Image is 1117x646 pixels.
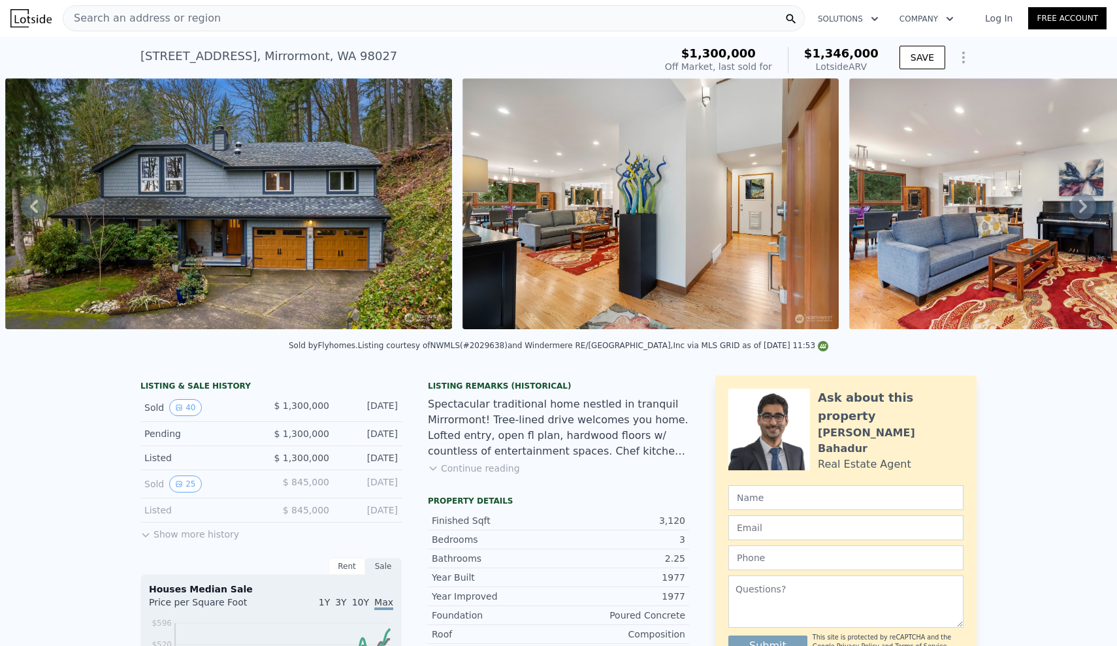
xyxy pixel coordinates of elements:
[432,552,558,565] div: Bathrooms
[1028,7,1107,29] a: Free Account
[818,457,911,472] div: Real Estate Agent
[169,399,201,416] button: View historical data
[144,399,261,416] div: Sold
[63,10,221,26] span: Search an address or region
[807,7,889,31] button: Solutions
[818,341,828,351] img: NWMLS Logo
[728,485,963,510] input: Name
[358,341,828,350] div: Listing courtesy of NWMLS (#2029638) and Windermere RE/[GEOGRAPHIC_DATA],Inc via MLS GRID as of [...
[432,590,558,603] div: Year Improved
[340,504,398,517] div: [DATE]
[140,381,402,394] div: LISTING & SALE HISTORY
[558,514,685,527] div: 3,120
[169,476,201,493] button: View historical data
[140,523,239,541] button: Show more history
[144,476,261,493] div: Sold
[665,60,772,73] div: Off Market, last sold for
[335,597,346,607] span: 3Y
[558,590,685,603] div: 1977
[432,628,558,641] div: Roof
[152,619,172,628] tspan: $596
[340,476,398,493] div: [DATE]
[818,425,963,457] div: [PERSON_NAME] Bahadur
[428,381,689,391] div: Listing Remarks (Historical)
[329,558,365,575] div: Rent
[149,596,271,617] div: Price per Square Foot
[340,427,398,440] div: [DATE]
[432,609,558,622] div: Foundation
[428,396,689,459] div: Spectacular traditional home nestled in tranquil Mirrormont! Tree-lined drive welcomes you home. ...
[432,571,558,584] div: Year Built
[728,515,963,540] input: Email
[5,78,452,329] img: Sale: 118056163 Parcel: 97860615
[144,504,261,517] div: Listed
[274,453,329,463] span: $ 1,300,000
[428,496,689,506] div: Property details
[149,583,393,596] div: Houses Median Sale
[283,477,329,487] span: $ 845,000
[969,12,1028,25] a: Log In
[462,78,839,329] img: Sale: 118056163 Parcel: 97860615
[340,399,398,416] div: [DATE]
[274,428,329,439] span: $ 1,300,000
[818,389,963,425] div: Ask about this property
[374,597,393,610] span: Max
[899,46,945,69] button: SAVE
[274,400,329,411] span: $ 1,300,000
[140,47,397,65] div: [STREET_ADDRESS] , Mirrormont , WA 98027
[950,44,977,71] button: Show Options
[10,9,52,27] img: Lotside
[681,46,756,60] span: $1,300,000
[319,597,330,607] span: 1Y
[432,514,558,527] div: Finished Sqft
[283,505,329,515] span: $ 845,000
[558,552,685,565] div: 2.25
[144,451,261,464] div: Listed
[428,462,520,475] button: Continue reading
[804,60,879,73] div: Lotside ARV
[558,533,685,546] div: 3
[558,609,685,622] div: Poured Concrete
[804,46,879,60] span: $1,346,000
[432,533,558,546] div: Bedrooms
[340,451,398,464] div: [DATE]
[144,427,261,440] div: Pending
[352,597,369,607] span: 10Y
[558,628,685,641] div: Composition
[728,545,963,570] input: Phone
[889,7,964,31] button: Company
[365,558,402,575] div: Sale
[558,571,685,584] div: 1977
[289,341,358,350] div: Sold by Flyhomes .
